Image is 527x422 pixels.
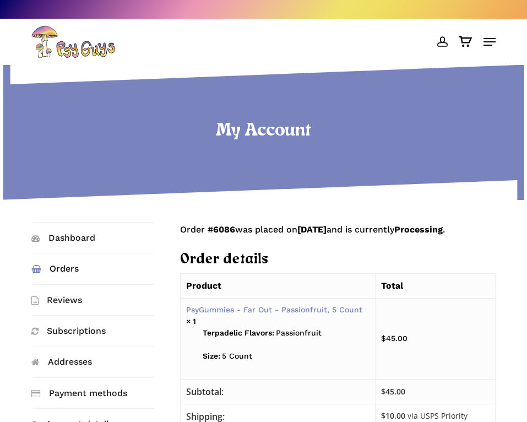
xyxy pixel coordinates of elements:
[31,223,154,253] a: Dashboard
[381,386,405,397] span: 45.00
[180,273,375,298] th: Product
[31,316,154,346] a: Subscriptions
[180,251,496,269] h2: Order details
[381,410,405,421] span: 10.00
[31,378,154,408] a: Payment methods
[31,347,154,377] a: Addresses
[297,224,327,235] mark: [DATE]
[31,25,115,58] img: PsyGuys
[203,350,370,374] p: 5 Count
[394,224,443,235] mark: Processing
[180,222,496,251] p: Order # was placed on and is currently .
[381,386,385,397] span: $
[483,36,496,47] a: Navigation Menu
[213,224,235,235] mark: 6086
[375,273,495,298] th: Total
[381,410,385,421] span: $
[453,25,478,58] a: Cart
[203,327,370,350] p: Passionfruit
[180,379,375,404] th: Subtotal:
[186,305,362,314] a: PsyGummies - Far Out - Passionfruit, 5 Count
[203,327,274,339] strong: Terpadelic Flavors:
[31,285,154,315] a: Reviews
[381,334,386,343] span: $
[381,334,408,343] bdi: 45.00
[203,350,220,362] strong: Size:
[186,317,196,326] strong: × 1
[31,253,154,284] a: Orders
